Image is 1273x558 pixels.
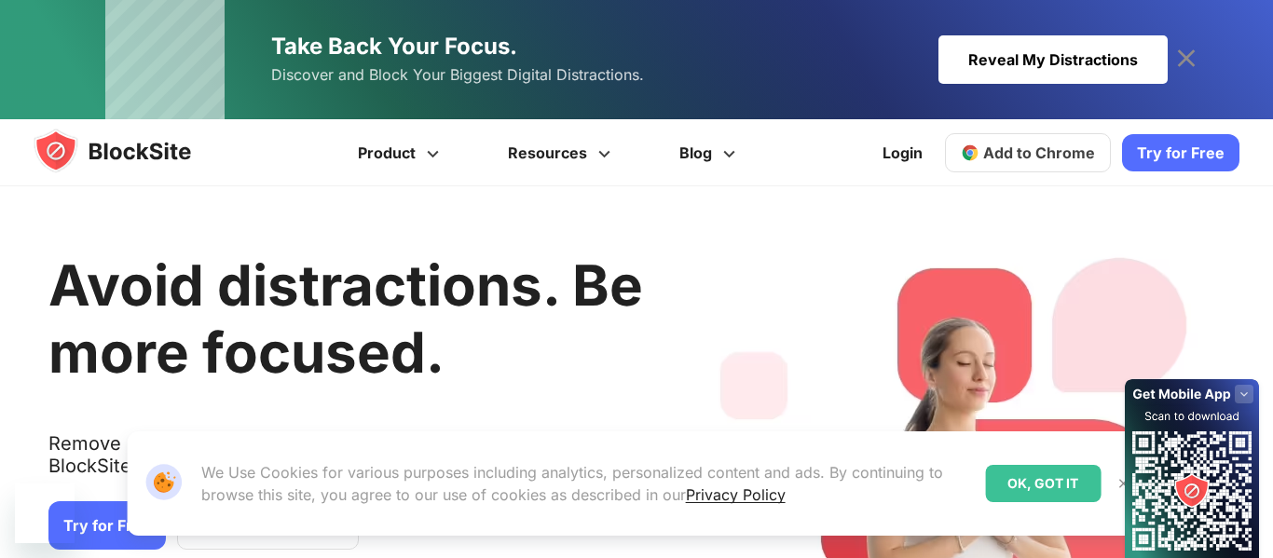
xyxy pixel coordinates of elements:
[938,35,1168,84] div: Reveal My Distractions
[1122,134,1239,171] a: Try for Free
[1116,476,1130,491] img: Close
[201,461,971,506] p: We Use Cookies for various purposes including analytics, personalized content and ads. By continu...
[271,33,517,60] span: Take Back Your Focus.
[961,143,979,162] img: chrome-icon.svg
[48,432,643,492] text: Remove distracting apps and sites and stay focused with BlockSite
[15,483,75,543] iframe: Button to launch messaging window
[271,61,644,88] span: Discover and Block Your Biggest Digital Distractions.
[48,252,643,386] h1: Avoid distractions. Be more focused.
[648,119,773,186] a: Blog
[985,465,1101,502] div: OK, GOT IT
[476,119,648,186] a: Resources
[326,119,476,186] a: Product
[1111,471,1135,496] button: Close
[983,143,1095,162] span: Add to Chrome
[945,133,1111,172] a: Add to Chrome
[34,129,227,173] img: blocksite-icon.5d769676.svg
[871,130,934,175] a: Login
[686,485,786,504] a: Privacy Policy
